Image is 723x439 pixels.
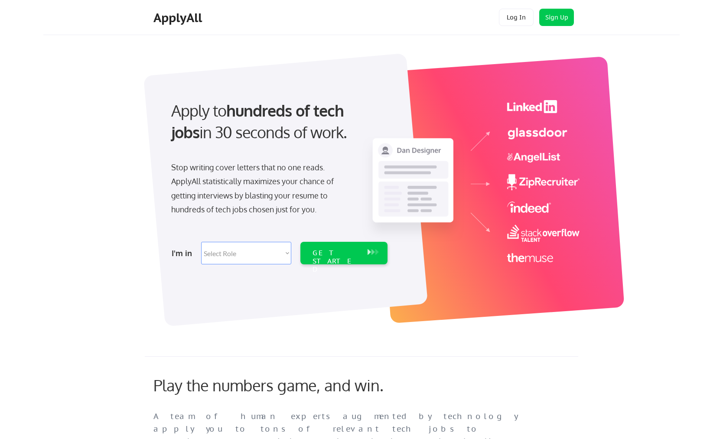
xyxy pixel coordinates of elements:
[171,100,384,143] div: Apply to in 30 seconds of work.
[172,246,196,260] div: I'm in
[499,9,534,26] button: Log In
[313,249,359,274] div: GET STARTED
[539,9,574,26] button: Sign Up
[171,101,348,142] strong: hundreds of tech jobs
[153,376,422,394] div: Play the numbers game, and win.
[153,10,205,25] div: ApplyAll
[171,160,349,217] div: Stop writing cover letters that no one reads. ApplyAll statistically maximizes your chance of get...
